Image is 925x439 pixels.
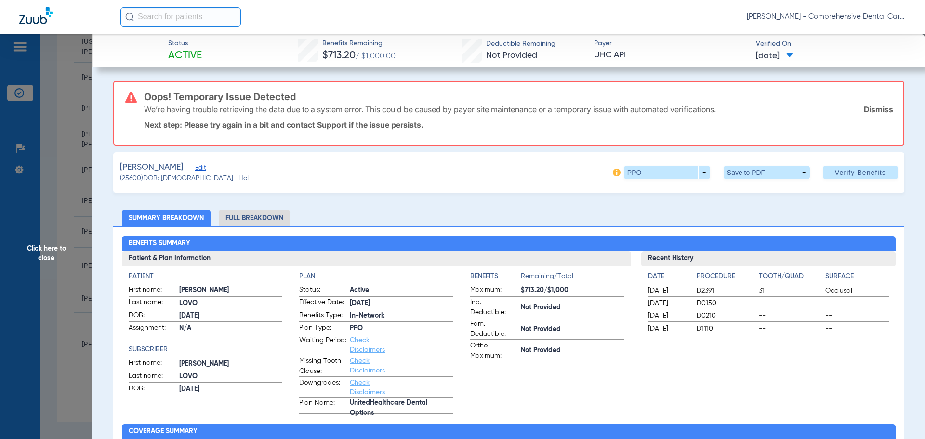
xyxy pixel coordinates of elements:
[697,271,755,281] h4: Procedure
[756,39,910,49] span: Verified On
[350,298,453,308] span: [DATE]
[624,166,710,179] button: PPO
[120,173,252,184] span: (25600) DOB: [DEMOGRAPHIC_DATA] - HoH
[759,298,822,308] span: --
[648,311,688,320] span: [DATE]
[179,372,283,382] span: LOVO
[322,51,356,61] span: $713.20
[825,271,889,281] h4: Surface
[825,311,889,320] span: --
[144,92,893,102] h3: Oops! Temporary Issue Detected
[756,50,793,62] span: [DATE]
[129,310,176,322] span: DOB:
[179,285,283,295] span: [PERSON_NAME]
[179,323,283,333] span: N/A
[486,51,537,60] span: Not Provided
[470,297,517,318] span: Ind. Deductible:
[299,310,346,322] span: Benefits Type:
[299,323,346,334] span: Plan Type:
[179,298,283,308] span: LOVO
[144,105,716,114] p: We’re having trouble retrieving the data due to a system error. This could be caused by payer sit...
[350,403,453,413] span: UnitedHealthcare Dental Options
[747,12,906,22] span: [PERSON_NAME] - Comprehensive Dental Care
[299,398,346,413] span: Plan Name:
[648,298,688,308] span: [DATE]
[129,285,176,296] span: First name:
[759,311,822,320] span: --
[120,7,241,27] input: Search for patients
[144,120,893,130] p: Next step: Please try again in a bit and contact Support if the issue persists.
[521,303,624,313] span: Not Provided
[470,319,517,339] span: Fam. Deductible:
[521,271,624,285] span: Remaining/Total
[697,324,755,333] span: D1110
[350,285,453,295] span: Active
[697,286,755,295] span: D2391
[521,346,624,356] span: Not Provided
[648,271,688,285] app-breakdown-title: Date
[125,92,137,103] img: error-icon
[179,384,283,394] span: [DATE]
[641,251,896,266] h3: Recent History
[350,311,453,321] span: In-Network
[129,384,176,395] span: DOB:
[350,337,385,353] a: Check Disclaimers
[835,169,886,176] span: Verify Benefits
[299,335,346,355] span: Waiting Period:
[825,298,889,308] span: --
[299,271,453,281] h4: Plan
[470,285,517,296] span: Maximum:
[179,359,283,369] span: [PERSON_NAME]
[724,166,810,179] button: Save to PDF
[825,286,889,295] span: Occlusal
[877,393,925,439] iframe: Chat Widget
[299,378,346,397] span: Downgrades:
[470,271,521,281] h4: Benefits
[486,39,555,49] span: Deductible Remaining
[759,286,822,295] span: 31
[521,324,624,334] span: Not Provided
[759,271,822,281] h4: Tooth/Quad
[613,169,621,176] img: info-icon
[521,285,624,295] span: $713.20/$1,000
[350,323,453,333] span: PPO
[759,271,822,285] app-breakdown-title: Tooth/Quad
[168,39,202,49] span: Status
[697,271,755,285] app-breakdown-title: Procedure
[864,105,893,114] a: Dismiss
[129,345,283,355] h4: Subscriber
[470,341,517,361] span: Ortho Maximum:
[129,271,283,281] h4: Patient
[356,53,396,60] span: / $1,000.00
[697,298,755,308] span: D0150
[299,297,346,309] span: Effective Date:
[350,379,385,396] a: Check Disclaimers
[299,356,346,376] span: Missing Tooth Clause:
[19,7,53,24] img: Zuub Logo
[470,271,521,285] app-breakdown-title: Benefits
[823,166,898,179] button: Verify Benefits
[322,39,396,49] span: Benefits Remaining
[648,271,688,281] h4: Date
[129,358,176,370] span: First name:
[125,13,134,21] img: Search Icon
[129,323,176,334] span: Assignment:
[219,210,290,226] li: Full Breakdown
[195,164,204,173] span: Edit
[168,49,202,63] span: Active
[825,271,889,285] app-breakdown-title: Surface
[122,210,211,226] li: Summary Breakdown
[825,324,889,333] span: --
[648,324,688,333] span: [DATE]
[594,49,748,61] span: UHC API
[594,39,748,49] span: Payer
[120,161,183,173] span: [PERSON_NAME]
[759,324,822,333] span: --
[648,286,688,295] span: [DATE]
[697,311,755,320] span: D0210
[122,236,896,252] h2: Benefits Summary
